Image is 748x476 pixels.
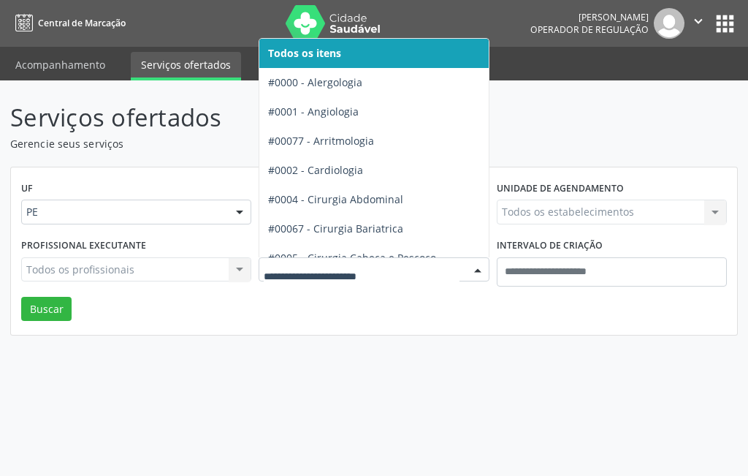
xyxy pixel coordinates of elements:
[497,178,624,200] label: Unidade de agendamento
[26,205,221,219] span: PE
[5,52,115,78] a: Acompanhamento
[712,11,738,37] button: apps
[268,163,363,177] span: #0002 - Cardiologia
[530,11,649,23] div: [PERSON_NAME]
[38,17,126,29] span: Central de Marcação
[268,222,403,235] span: #00067 - Cirurgia Bariatrica
[21,235,146,257] label: Profissional executante
[268,192,403,206] span: #0004 - Cirurgia Abdominal
[497,235,603,257] label: Intervalo de criação
[268,105,359,118] span: #0001 - Angiologia
[21,178,33,200] label: UF
[21,297,72,322] button: Buscar
[268,251,436,265] span: #0005 - Cirurgia Cabeça e Pescoço
[654,8,684,39] img: img
[690,13,706,29] i: 
[10,99,519,136] p: Serviços ofertados
[268,134,374,148] span: #00077 - Arritmologia
[10,136,519,151] p: Gerencie seus serviços
[131,52,241,80] a: Serviços ofertados
[256,52,362,78] a: Serviços por vaga
[530,23,649,36] span: Operador de regulação
[10,11,126,35] a: Central de Marcação
[684,8,712,39] button: 
[268,75,362,89] span: #0000 - Alergologia
[268,46,341,60] span: Todos os itens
